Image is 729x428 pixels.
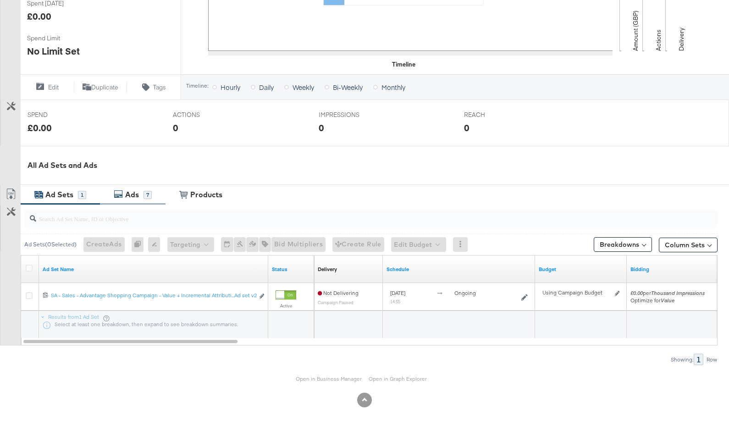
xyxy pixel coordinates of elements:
span: Tags [153,83,166,92]
span: Not Delivering [318,289,359,296]
span: Hourly [221,83,240,92]
a: Shows the current budget of Ad Set. [539,266,623,273]
span: Edit [48,83,59,92]
button: Column Sets [659,238,718,252]
a: Shows when your Ad Set is scheduled to deliver. [387,266,531,273]
a: SA - Sales - Advantage Shopping Campaign - Value + Incremental Attributi...Ad set v2 [51,292,254,301]
a: Open in Graph Explorer [369,375,427,382]
sub: Campaign Paused [318,300,353,305]
div: 1 [694,354,703,365]
button: Edit [20,82,74,93]
span: Monthly [381,83,405,92]
div: 0 [173,121,178,134]
span: [DATE] [390,289,405,296]
span: REACH [464,111,533,119]
div: Delivery [318,266,337,273]
a: Your Ad Set name. [43,266,265,273]
div: Optimize for [630,297,705,304]
div: All Ad Sets and Ads [28,160,729,171]
div: £0.00 [28,121,52,134]
div: 0 [319,121,324,134]
a: Reflects the ability of your Ad Set to achieve delivery based on ad states, schedule and budget. [318,266,337,273]
span: Weekly [293,83,314,92]
div: Using Campaign Budget [542,289,613,296]
span: Duplicate [91,83,118,92]
div: £0.00 [27,10,51,23]
div: Ads [125,189,139,200]
div: SA - Sales - Advantage Shopping Campaign - Value + Incremental Attributi...Ad set v2 [51,292,254,299]
span: Daily [259,83,274,92]
div: Timeline: [186,83,209,89]
span: SPEND [28,111,96,119]
a: Shows the current state of your Ad Set. [272,266,310,273]
span: IMPRESSIONS [319,111,387,119]
em: £0.00 [630,289,643,296]
span: ACTIONS [173,111,242,119]
span: per [630,289,705,296]
span: Spend Limit [27,34,96,43]
div: Products [190,189,222,200]
div: 0 [132,237,148,252]
a: Open in Business Manager [296,375,362,382]
button: Tags [127,82,181,93]
em: Value [661,297,674,304]
div: Ad Sets ( 0 Selected) [24,240,77,249]
div: Ad Sets [45,189,73,200]
span: Bi-Weekly [333,83,363,92]
div: No Limit Set [27,44,80,58]
em: Thousand Impressions [651,289,705,296]
div: Showing: [670,356,694,363]
div: 7 [144,191,152,199]
div: 0 [464,121,469,134]
label: Active [276,303,296,309]
input: Search Ad Set Name, ID or Objective [36,206,655,224]
button: Breakdowns [594,237,652,252]
span: ongoing [454,289,476,296]
sub: 14:55 [390,299,400,304]
div: 1 [78,191,86,199]
div: Row [706,356,718,363]
button: Duplicate [74,82,127,93]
